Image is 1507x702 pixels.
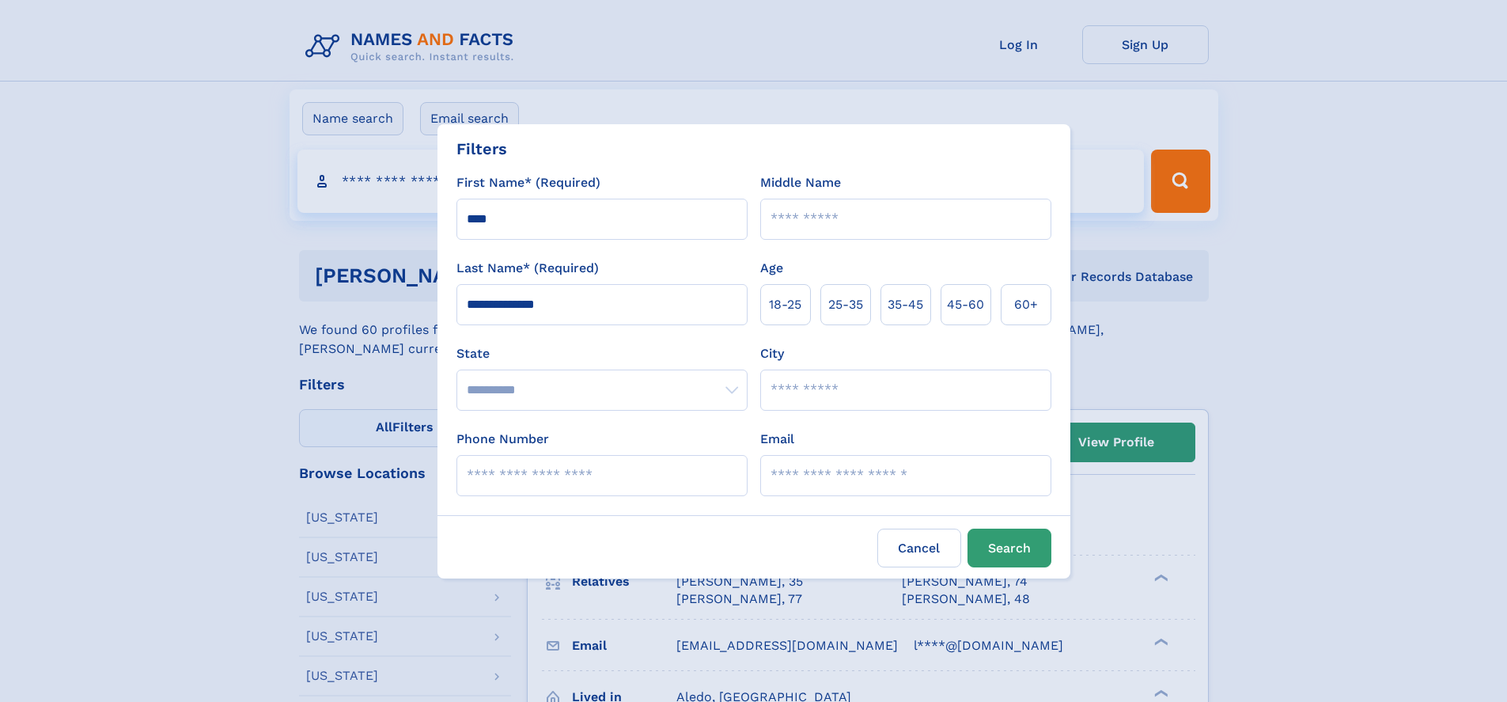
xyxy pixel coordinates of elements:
[947,295,984,314] span: 45‑60
[760,430,794,449] label: Email
[760,173,841,192] label: Middle Name
[967,529,1051,567] button: Search
[888,295,923,314] span: 35‑45
[769,295,801,314] span: 18‑25
[456,173,600,192] label: First Name* (Required)
[456,137,507,161] div: Filters
[828,295,863,314] span: 25‑35
[456,344,748,363] label: State
[760,259,783,278] label: Age
[456,259,599,278] label: Last Name* (Required)
[760,344,784,363] label: City
[1014,295,1038,314] span: 60+
[456,430,549,449] label: Phone Number
[877,529,961,567] label: Cancel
